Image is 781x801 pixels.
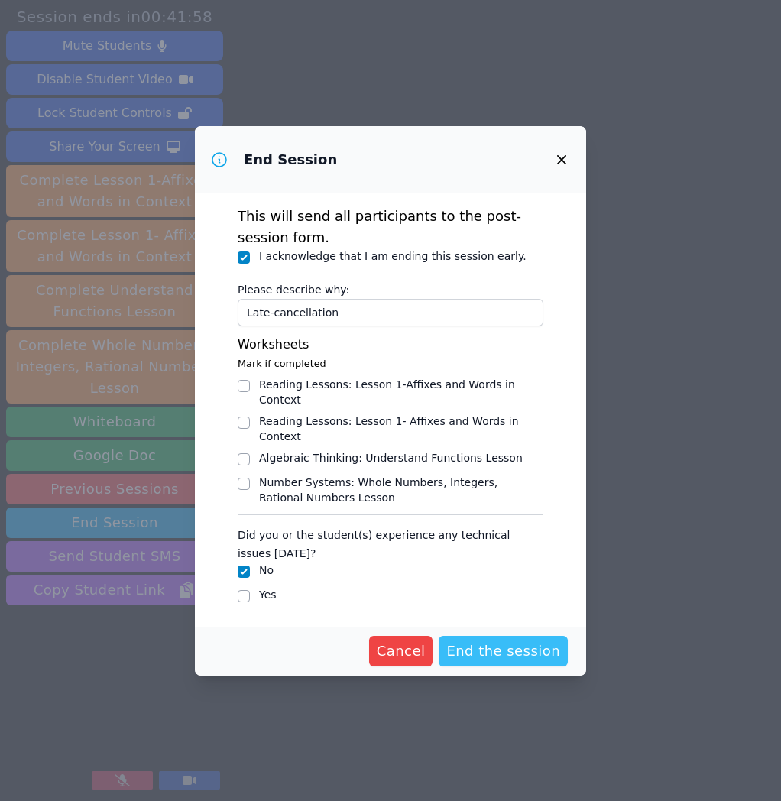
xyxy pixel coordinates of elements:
[439,636,568,666] button: End the session
[446,640,560,662] span: End the session
[259,377,543,407] div: Reading Lessons : Lesson 1-Affixes and Words in Context
[259,450,523,465] div: Algebraic Thinking : Understand Functions Lesson
[244,151,337,169] h3: End Session
[238,276,543,299] label: Please describe why:
[377,640,426,662] span: Cancel
[259,475,543,505] div: Number Systems : Whole Numbers, Integers, Rational Numbers Lesson
[259,589,277,601] label: Yes
[238,521,543,563] legend: Did you or the student(s) experience any technical issues [DATE]?
[259,250,527,262] label: I acknowledge that I am ending this session early.
[238,336,543,354] h3: Worksheets
[369,636,433,666] button: Cancel
[238,206,543,248] p: This will send all participants to the post-session form.
[259,413,543,444] div: Reading Lessons : Lesson 1- Affixes and Words in Context
[238,358,326,369] small: Mark if completed
[259,564,274,576] label: No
